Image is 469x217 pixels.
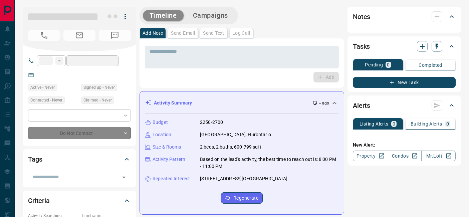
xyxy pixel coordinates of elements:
p: -- ago [319,100,329,106]
a: Mr.Loft [421,151,456,161]
span: Active - Never [30,84,55,91]
div: Do Not Contact [28,127,131,139]
div: Notes [353,9,456,25]
div: Criteria [28,193,131,209]
p: Based on the lead's activity, the best time to reach out is: 8:00 PM - 11:00 PM [200,156,338,170]
p: Activity Pattern [153,156,185,163]
button: Timeline [143,10,184,21]
p: 2 beds, 2 baths, 600-799 sqft [200,144,261,151]
span: No Number [99,30,131,41]
p: 0 [387,62,390,67]
p: Completed [419,63,442,67]
a: -- [39,72,41,77]
p: Budget [153,119,168,126]
p: [STREET_ADDRESS][GEOGRAPHIC_DATA] [200,175,287,182]
span: No Number [28,30,60,41]
span: Claimed - Never [83,97,112,103]
span: No Email [63,30,95,41]
p: Pending [365,62,383,67]
h2: Tasks [353,41,370,52]
span: Contacted - Never [30,97,62,103]
span: Signed up - Never [83,84,115,91]
p: 0 [393,122,395,126]
p: 2250-2700 [200,119,223,126]
a: Condos [387,151,421,161]
p: Repeated Interest [153,175,190,182]
p: Building Alerts [411,122,442,126]
div: Tags [28,151,131,167]
button: New Task [353,77,456,88]
button: Campaigns [186,10,235,21]
div: Alerts [353,97,456,114]
p: Activity Summary [154,99,192,106]
p: 0 [446,122,449,126]
h2: Tags [28,154,42,165]
p: New Alert: [353,142,456,149]
div: Tasks [353,38,456,54]
h2: Alerts [353,100,370,111]
p: Listing Alerts [360,122,389,126]
a: Property [353,151,387,161]
p: Size & Rooms [153,144,181,151]
h2: Notes [353,11,370,22]
div: Activity Summary-- ago [145,97,338,109]
button: Open [119,173,129,182]
p: Location [153,131,171,138]
p: Add Note [143,31,163,35]
h2: Criteria [28,195,50,206]
p: [GEOGRAPHIC_DATA], Hurontario [200,131,271,138]
button: Regenerate [221,192,263,204]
